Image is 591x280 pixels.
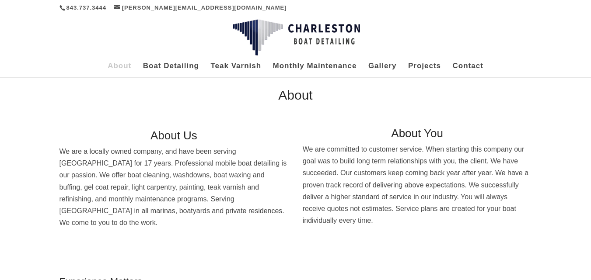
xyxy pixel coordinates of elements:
a: Contact [453,63,483,77]
a: 843.737.3444 [66,4,107,11]
a: Monthly Maintenance [273,63,357,77]
a: Gallery [368,63,397,77]
a: Teak Varnish [210,63,261,77]
a: About [108,63,131,77]
a: Projects [408,63,441,77]
p: We are committed to customer service. When starting this company our goal was to build long term ... [303,143,532,226]
h1: About [59,89,532,106]
a: Boat Detailing [143,63,199,77]
img: Charleston Boat Detailing [233,19,360,56]
a: [PERSON_NAME][EMAIL_ADDRESS][DOMAIN_NAME] [114,4,287,11]
h2: About You [303,128,532,143]
h2: About Us [59,130,289,145]
p: We are a locally owned company, and have been serving [GEOGRAPHIC_DATA] for 17 years. Professiona... [59,145,289,228]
